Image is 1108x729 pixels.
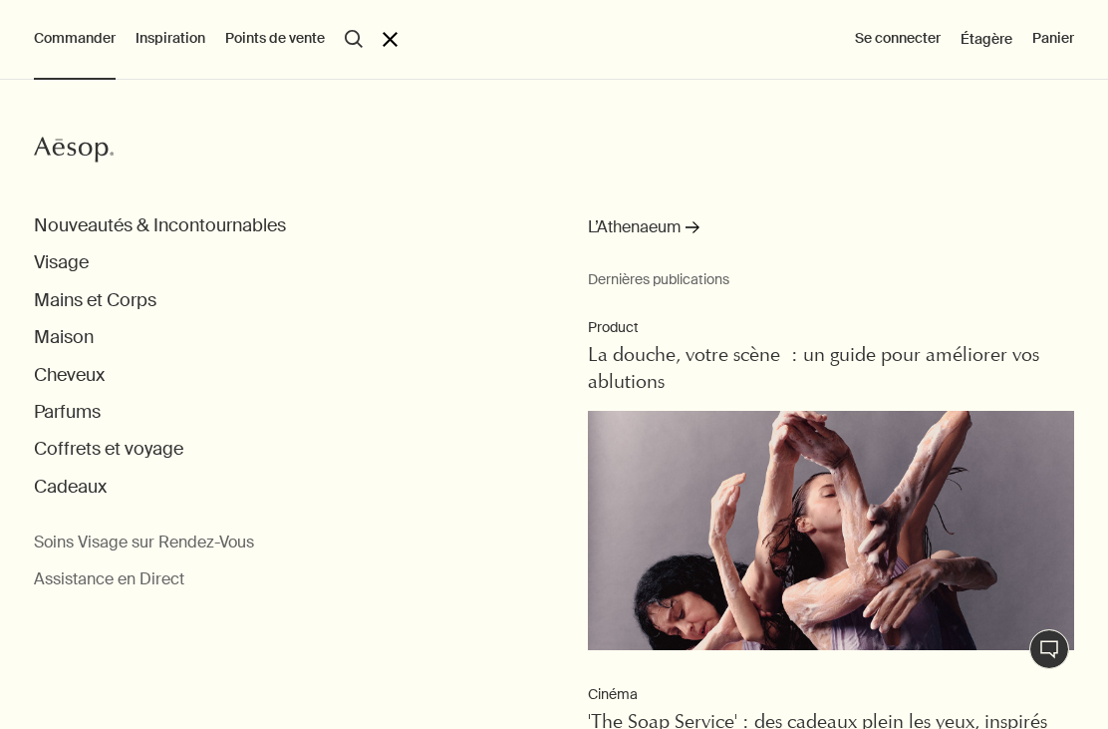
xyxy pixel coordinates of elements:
[588,318,1074,338] p: Product
[29,130,119,175] a: Aesop
[34,289,156,312] button: Mains et Corps
[34,569,184,590] button: Assistance en Direct
[34,476,107,499] button: Cadeaux
[1029,629,1069,669] button: Chat en direct
[34,438,183,461] button: Coffrets et voyage
[136,29,205,49] button: Inspiration
[588,214,699,250] a: L’Athenaeum
[34,135,114,165] svg: Aesop
[1032,29,1074,49] button: Panier
[34,29,116,49] button: Commander
[34,532,254,552] span: Soins Visage sur Rendez-Vous
[383,32,398,47] button: Fermer le menu
[588,346,1039,393] span: La douche, votre scène : un guide pour améliorer vos ablutions
[225,29,325,49] button: Points de vente
[34,251,89,274] button: Visage
[34,326,94,349] button: Maison
[34,401,101,424] button: Parfums
[588,214,681,240] span: L’Athenaeum
[345,30,363,48] button: Lancer une recherche
[34,214,286,237] button: Nouveautés & Incontournables
[34,533,254,553] a: Soins Visage sur Rendez-Vous
[588,318,1074,655] a: ProductLa douche, votre scène : un guide pour améliorer vos ablutionsDancers wearing purple dress...
[961,30,1012,48] a: Étagère
[588,270,1074,288] small: Dernières publications
[855,29,941,49] button: Se connecter
[588,685,1074,705] p: Cinéma
[34,364,105,387] button: Cheveux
